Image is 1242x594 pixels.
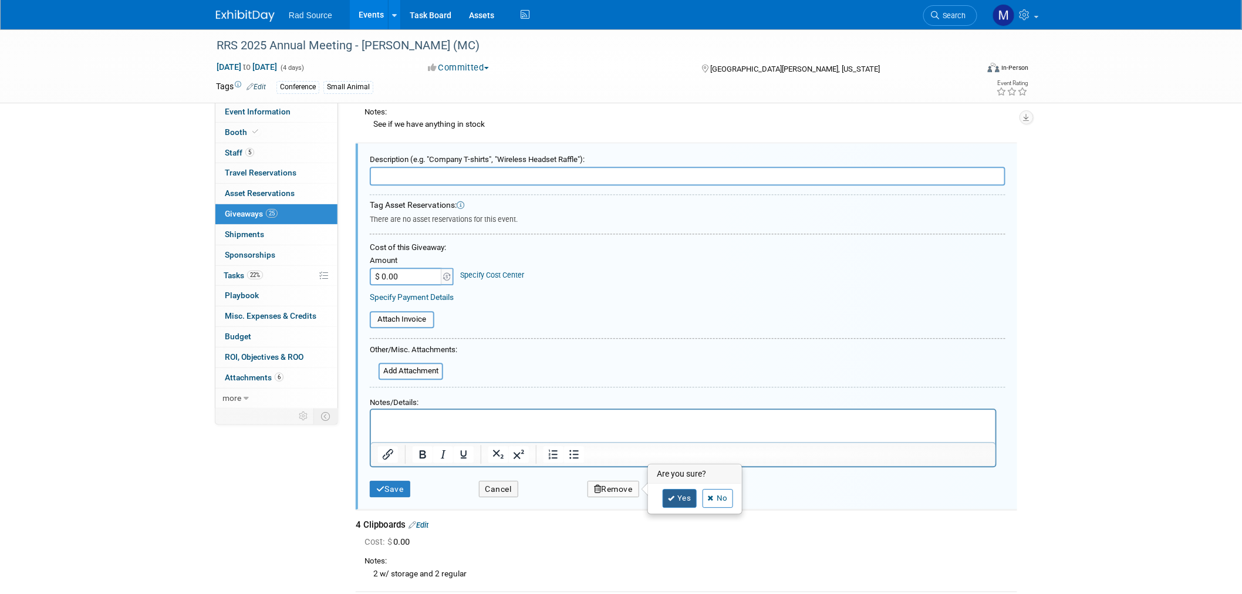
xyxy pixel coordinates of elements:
div: Notes/Details: [370,392,997,409]
div: Small Animal [323,81,373,93]
div: Description (e.g. "Company T-shirts", "Wireless Headset Raffle"): [370,149,1005,166]
span: Playbook [225,291,259,300]
span: [GEOGRAPHIC_DATA][PERSON_NAME], [US_STATE] [710,65,880,73]
span: ROI, Objectives & ROO [225,352,303,362]
span: Asset Reservations [225,188,295,198]
i: Booth reservation complete [252,129,258,135]
a: Budget [215,327,338,347]
span: Event Information [225,107,291,116]
span: more [222,393,241,403]
a: Specify Payment Details [370,292,454,302]
span: (4 days) [279,64,304,72]
span: Budget [225,332,251,341]
td: Toggle Event Tabs [314,409,338,424]
div: There are no asset reservations for this event. [370,211,1005,225]
button: Remove [588,481,639,498]
a: No [703,489,733,508]
div: Conference [276,81,319,93]
button: Insert/edit link [378,446,398,463]
a: Edit [247,83,266,91]
button: Save [370,481,410,498]
span: 5 [245,148,254,157]
span: Giveaways [225,209,278,218]
div: Notes: [365,107,1017,118]
a: Sponsorships [215,245,338,265]
div: 2 w/ storage and 2 regular [365,567,1017,580]
span: 0.00 [365,536,414,547]
div: Event Format [908,61,1029,79]
span: Booth [225,127,261,137]
button: Cancel [479,481,518,498]
div: Cost of this Giveaway: [370,242,1005,253]
span: Sponsorships [225,250,275,259]
span: to [241,62,252,72]
span: Search [939,11,966,20]
button: Subscript [488,446,508,463]
button: Committed [424,62,494,74]
span: Misc. Expenses & Credits [225,311,316,320]
button: Italic [433,446,453,463]
span: 6 [275,373,283,382]
span: 22% [247,271,263,279]
button: Bold [413,446,433,463]
a: Edit [409,521,428,529]
a: ROI, Objectives & ROO [215,347,338,367]
img: Melissa Conboy [993,4,1015,26]
div: See if we have anything in stock [365,117,1017,130]
a: Travel Reservations [215,163,338,183]
td: Tags [216,80,266,94]
a: Shipments [215,225,338,245]
a: Attachments6 [215,368,338,388]
a: Yes [663,489,697,508]
button: Underline [454,446,474,463]
span: 25 [266,209,278,218]
span: Attachments [225,373,283,382]
a: Misc. Expenses & Credits [215,306,338,326]
a: Search [923,5,977,26]
h3: Are you sure? [649,465,741,484]
span: Rad Source [289,11,332,20]
button: Numbered list [544,446,563,463]
div: RRS 2025 Annual Meeting - [PERSON_NAME] (MC) [212,35,960,56]
span: Staff [225,148,254,157]
a: Staff5 [215,143,338,163]
button: Bullet list [564,446,584,463]
a: Event Information [215,102,338,122]
a: Playbook [215,286,338,306]
div: 4 Clipboards [356,519,1017,531]
span: Travel Reservations [225,168,296,177]
iframe: Rich Text Area [371,410,995,442]
img: ExhibitDay [216,10,275,22]
div: Notes: [365,556,1017,567]
a: Tasks22% [215,266,338,286]
a: Specify Cost Center [461,271,525,279]
a: more [215,389,338,409]
a: Giveaways25 [215,204,338,224]
a: Booth [215,123,338,143]
span: Shipments [225,230,264,239]
img: Format-Inperson.png [988,63,1000,72]
div: Other/Misc. Attachments: [370,345,457,359]
div: Event Rating [997,80,1028,86]
td: Personalize Event Tab Strip [293,409,314,424]
div: In-Person [1001,63,1029,72]
span: Cost: $ [365,536,393,547]
div: Tag Asset Reservations: [370,200,1005,211]
div: Amount [370,255,455,268]
button: Superscript [509,446,529,463]
span: Tasks [224,271,263,280]
span: [DATE] [DATE] [216,62,278,72]
a: Asset Reservations [215,184,338,204]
